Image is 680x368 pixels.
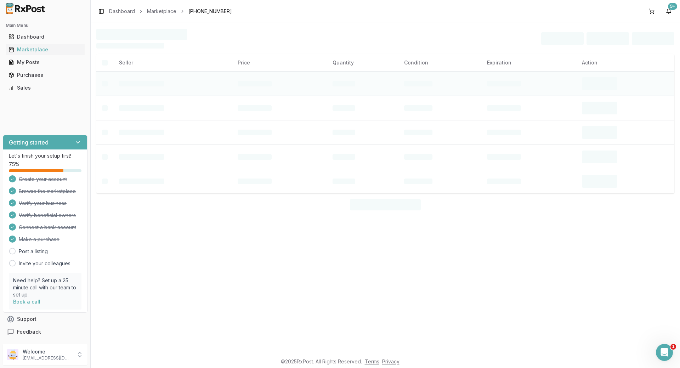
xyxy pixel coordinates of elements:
a: Book a call [13,299,40,305]
div: Marketplace [8,46,82,53]
button: My Posts [3,57,87,68]
a: Dashboard [6,30,85,43]
span: Connect a bank account [19,224,76,231]
th: Condition [398,54,482,71]
span: Verify beneficial owners [19,212,76,219]
span: Make a purchase [19,236,59,243]
div: Dashboard [8,33,82,40]
p: Let's finish your setup first! [9,152,81,159]
button: Support [3,313,87,325]
a: Marketplace [6,43,85,56]
button: Purchases [3,69,87,81]
a: Invite your colleagues [19,260,70,267]
a: Dashboard [109,8,135,15]
img: RxPost Logo [3,3,48,14]
span: Create your account [19,176,67,183]
button: Dashboard [3,31,87,43]
div: Sales [8,84,82,91]
div: My Posts [8,59,82,66]
p: [EMAIL_ADDRESS][DOMAIN_NAME] [23,355,72,361]
nav: breadcrumb [109,8,232,15]
a: Post a listing [19,248,48,255]
button: 9+ [663,6,674,17]
div: 9+ [668,3,677,10]
a: Purchases [6,69,85,81]
th: Action [576,54,674,71]
th: Seller [113,54,232,71]
p: Need help? Set up a 25 minute call with our team to set up. [13,277,77,298]
span: Browse the marketplace [19,188,76,195]
button: Marketplace [3,44,87,55]
a: My Posts [6,56,85,69]
h2: Main Menu [6,23,85,28]
span: Feedback [17,328,41,335]
th: Price [232,54,327,71]
a: Terms [365,358,379,364]
span: [PHONE_NUMBER] [188,8,232,15]
th: Expiration [481,54,576,71]
img: User avatar [7,349,18,360]
span: Verify your business [19,200,67,207]
h3: Getting started [9,138,49,147]
button: Sales [3,82,87,94]
button: Feedback [3,325,87,338]
a: Marketplace [147,8,176,15]
a: Sales [6,81,85,94]
div: Purchases [8,72,82,79]
span: 1 [670,344,676,350]
span: 75 % [9,161,19,168]
th: Quantity [327,54,398,71]
p: Welcome [23,348,72,355]
a: Privacy [382,358,399,364]
iframe: Intercom live chat [656,344,673,361]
